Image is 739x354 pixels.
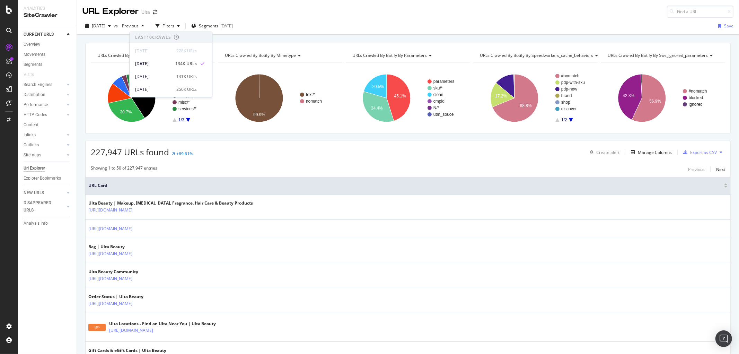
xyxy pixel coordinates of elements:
text: 34.4% [371,106,383,111]
a: [URL][DOMAIN_NAME] [88,250,132,257]
text: parameters [433,79,455,84]
div: Outlinks [24,141,39,149]
a: Inlinks [24,131,65,139]
div: CURRENT URLS [24,31,54,38]
a: [URL][DOMAIN_NAME] [88,225,132,232]
button: Segments[DATE] [188,20,236,32]
div: Search Engines [24,81,52,88]
div: Gift Cards & eGift Cards | Ulta Beauty [88,347,166,354]
text: text/* [306,92,316,97]
span: URLs Crawled By Botify By pagetype [97,52,167,58]
a: Sitemaps [24,152,65,159]
text: 45.1% [394,94,406,98]
text: discover [561,106,577,111]
img: main image [88,324,106,331]
div: Visits [24,71,34,78]
text: misc/* [178,100,190,105]
div: Open Intercom Messenger [715,330,732,347]
text: 68.8% [520,103,531,108]
div: DISAPPEARED URLS [24,199,59,214]
text: brand [561,93,572,98]
text: 1/2 [561,118,567,122]
a: Performance [24,101,65,109]
text: ignored [689,102,703,107]
text: utm_souce [433,112,454,117]
div: +69.61% [176,151,193,157]
svg: A chart. [218,68,342,128]
a: [URL][DOMAIN_NAME] [109,327,153,334]
div: A chart. [346,68,470,128]
text: services/* [178,106,196,111]
text: 20.5% [372,84,384,89]
div: Performance [24,101,48,109]
a: Outlinks [24,141,65,149]
button: Previous [119,20,147,32]
text: 42.3% [623,93,634,98]
div: [DATE] [135,61,171,67]
h4: URLs Crawled By Botify By pagetype [96,50,209,61]
text: pdp-new [561,87,577,92]
div: Create alert [596,149,619,155]
h4: URLs Crawled By Botify By parameters [351,50,464,61]
text: category [178,93,194,98]
span: URLs Crawled By Botify By speedworkers_cache_behaviors [480,52,593,58]
button: Save [715,20,733,32]
span: URLs Crawled By Botify By mimetype [225,52,296,58]
a: [URL][DOMAIN_NAME] [88,300,132,307]
text: 1/3 [178,118,184,122]
div: [DATE] [220,23,233,29]
h4: URLs Crawled By Botify By mimetype [223,50,336,61]
div: Filters [162,23,174,29]
div: [DATE] [135,74,172,80]
span: Previous [119,23,139,29]
text: pdp-with-sku [561,80,585,85]
span: URLs Crawled By Botify By parameters [352,52,427,58]
div: Sitemaps [24,152,41,159]
div: [DATE] [135,86,172,93]
div: Manage Columns [638,149,672,155]
span: 227,947 URLs found [91,146,169,158]
div: 228K URLs [176,48,197,54]
div: Ulta Beauty Community [88,269,162,275]
span: 2025 Aug. 20th [92,23,105,29]
div: Segments [24,61,42,68]
text: #nomatch [561,74,580,78]
text: cmpid [433,99,445,104]
div: Save [724,23,733,29]
a: Analysis Info [24,220,72,227]
a: Distribution [24,91,65,98]
div: Ulta Locations - Find an Ulta Near You | Ulta Beauty [109,321,216,327]
span: vs [114,23,119,29]
button: Previous [688,165,705,173]
span: URL Card [88,182,722,189]
a: Overview [24,41,72,48]
svg: A chart. [91,68,215,128]
button: Export as CSV [680,147,717,158]
div: Bag | Ulta Beauty [88,244,162,250]
a: Segments [24,61,72,68]
div: 250K URLs [176,86,197,93]
div: Last 10 Crawls [135,35,171,41]
div: Ulta [141,9,150,16]
div: URL Explorer [82,6,139,17]
text: clean [433,92,443,97]
h4: URLs Crawled By Botify By speedworkers_cache_behaviors [479,50,604,61]
span: URLs Crawled By Botify By sws_ignored_parameters [608,52,708,58]
div: A chart. [474,68,598,128]
div: HTTP Codes [24,111,47,119]
a: [URL][DOMAIN_NAME] [88,275,132,282]
a: [URL][DOMAIN_NAME] [88,207,132,214]
a: Explorer Bookmarks [24,175,72,182]
a: Visits [24,71,41,78]
button: Filters [153,20,183,32]
div: 134K URLs [175,61,197,67]
text: 30.7% [120,110,132,114]
text: 56.9% [649,99,661,104]
text: 99.9% [253,113,265,118]
text: shop [561,100,570,105]
svg: A chart. [601,68,725,128]
div: Overview [24,41,40,48]
div: NEW URLS [24,189,44,197]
